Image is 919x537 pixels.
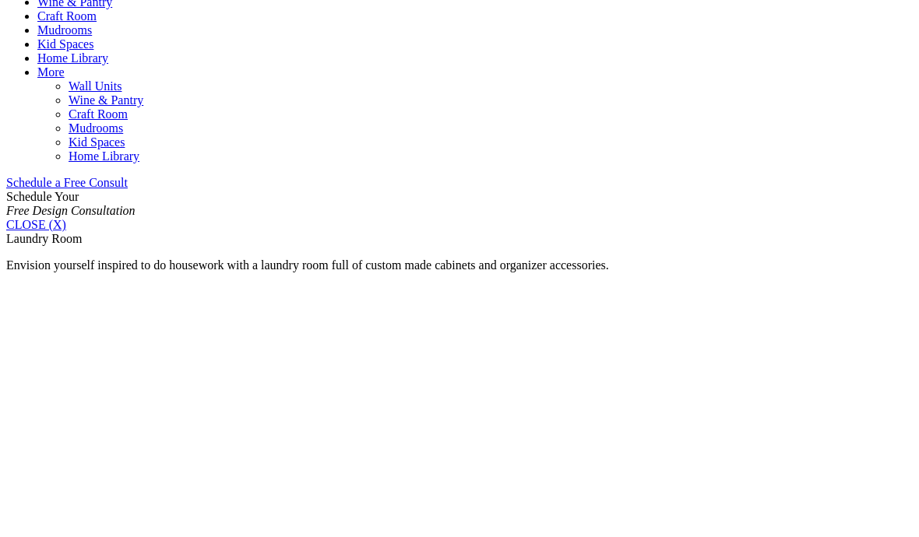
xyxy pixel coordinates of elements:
[6,176,128,189] a: Schedule a Free Consult (opens a dropdown menu)
[37,23,92,37] a: Mudrooms
[6,218,66,231] a: CLOSE (X)
[69,121,123,135] a: Mudrooms
[6,204,136,217] em: Free Design Consultation
[6,232,82,245] span: Laundry Room
[69,107,128,121] a: Craft Room
[37,65,65,79] a: More menu text will display only on big screen
[37,9,97,23] a: Craft Room
[69,79,121,93] a: Wall Units
[69,93,143,107] a: Wine & Pantry
[6,190,136,217] span: Schedule Your
[37,51,108,65] a: Home Library
[69,135,125,149] a: Kid Spaces
[6,258,913,272] p: Envision yourself inspired to do housework with a laundry room full of custom made cabinets and o...
[37,37,93,51] a: Kid Spaces
[69,149,139,163] a: Home Library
